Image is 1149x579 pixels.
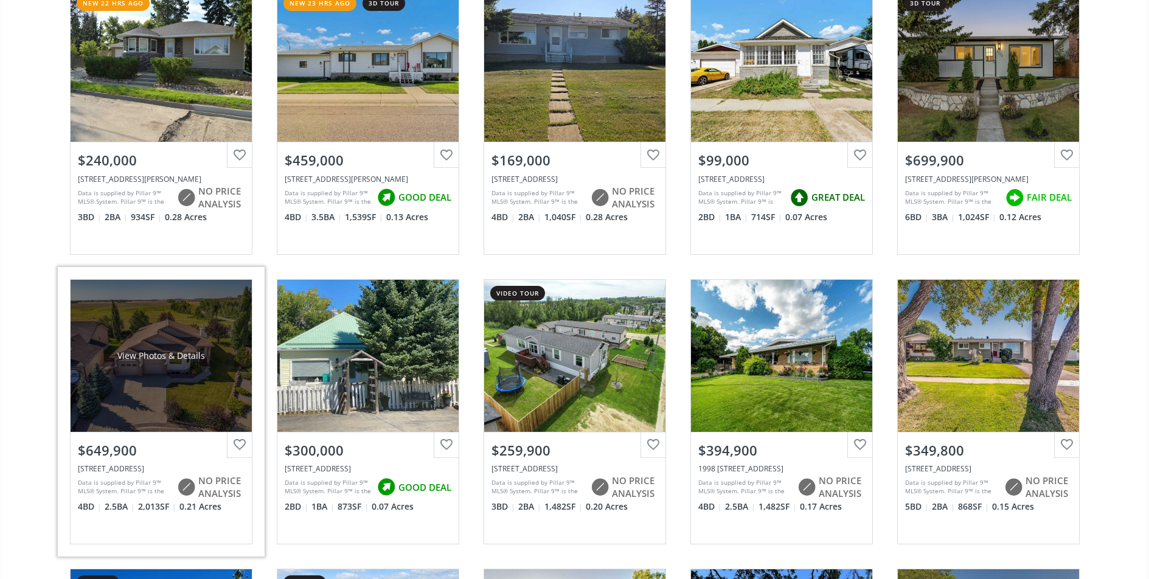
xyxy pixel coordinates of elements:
[285,478,371,496] div: Data is supplied by Pillar 9™ MLS® System. Pillar 9™ is the owner of the copyright in its MLS® Sy...
[285,463,451,474] div: 2422 212 Street, Bellevue, AB T0K 0C0
[800,501,842,513] span: 0.17 Acres
[958,211,996,223] span: 1,024 SF
[311,211,342,223] span: 3.5 BA
[345,211,383,223] span: 1,539 SF
[698,151,865,170] div: $99,000
[58,267,265,556] a: View Photos & Details$649,900[STREET_ADDRESS]Data is supplied by Pillar 9™ MLS® System. Pillar 9™...
[794,475,819,499] img: rating icon
[586,211,628,223] span: 0.28 Acres
[285,211,308,223] span: 4 BD
[491,174,658,184] div: 4421 44 Street, Castor, AB T0C0X0
[105,501,135,513] span: 2.5 BA
[1027,191,1072,204] span: FAIR DEAL
[588,475,612,499] img: rating icon
[586,501,628,513] span: 0.20 Acres
[698,501,722,513] span: 4 BD
[78,151,245,170] div: $240,000
[612,185,658,211] span: NO PRICE ANALYSIS
[958,501,989,513] span: 868 SF
[1026,474,1072,501] span: NO PRICE ANALYSIS
[905,501,929,513] span: 5 BD
[751,211,782,223] span: 714 SF
[117,350,205,362] div: View Photos & Details
[544,211,583,223] span: 1,040 SF
[78,441,245,460] div: $649,900
[992,501,1034,513] span: 0.15 Acres
[905,151,1072,170] div: $699,900
[165,211,207,223] span: 0.28 Acres
[905,441,1072,460] div: $349,800
[491,501,515,513] span: 3 BD
[198,185,245,211] span: NO PRICE ANALYSIS
[131,211,162,223] span: 934 SF
[1001,475,1026,499] img: rating icon
[491,441,658,460] div: $259,900
[698,174,865,184] div: 1172 Elm Street SE, Medicine Hat, AB T1A 1C5
[78,463,245,474] div: 68 Westpoint Drive, Didsbury, AB T0M 0W0
[491,478,585,496] div: Data is supplied by Pillar 9™ MLS® System. Pillar 9™ is the owner of the copyright in its MLS® Sy...
[491,189,585,207] div: Data is supplied by Pillar 9™ MLS® System. Pillar 9™ is the owner of the copyright in its MLS® Sy...
[698,478,791,496] div: Data is supplied by Pillar 9™ MLS® System. Pillar 9™ is the owner of the copyright in its MLS® Sy...
[78,189,171,207] div: Data is supplied by Pillar 9™ MLS® System. Pillar 9™ is the owner of the copyright in its MLS® Sy...
[758,501,797,513] span: 1,482 SF
[285,189,371,207] div: Data is supplied by Pillar 9™ MLS® System. Pillar 9™ is the owner of the copyright in its MLS® Sy...
[78,211,102,223] span: 3 BD
[174,185,198,210] img: rating icon
[885,267,1092,556] a: $349,800[STREET_ADDRESS]Data is supplied by Pillar 9™ MLS® System. Pillar 9™ is the owner of the ...
[678,267,885,556] a: $394,9001998 [STREET_ADDRESS]Data is supplied by Pillar 9™ MLS® System. Pillar 9™ is the owner of...
[471,267,678,556] a: video tour$259,900[STREET_ADDRESS]Data is supplied by Pillar 9™ MLS® System. Pillar 9™ is the own...
[78,478,171,496] div: Data is supplied by Pillar 9™ MLS® System. Pillar 9™ is the owner of the copyright in its MLS® Sy...
[198,474,245,501] span: NO PRICE ANALYSIS
[311,501,335,513] span: 1 BA
[398,481,451,494] span: GOOD DEAL
[588,185,612,210] img: rating icon
[905,174,1072,184] div: 5242 Thomas Street NE, Calgary, AB T2K 3V7
[932,501,955,513] span: 2 BA
[285,174,451,184] div: 27 Turner Drive SE, Medicine Hat, AB T1B 4G6
[105,211,128,223] span: 2 BA
[491,211,515,223] span: 4 BD
[78,501,102,513] span: 4 BD
[338,501,369,513] span: 873 SF
[787,185,811,210] img: rating icon
[905,189,999,207] div: Data is supplied by Pillar 9™ MLS® System. Pillar 9™ is the owner of the copyright in its MLS® Sy...
[518,501,541,513] span: 2 BA
[374,185,398,210] img: rating icon
[285,151,451,170] div: $459,000
[905,211,929,223] span: 6 BD
[932,211,955,223] span: 3 BA
[905,463,1072,474] div: 527 5 Street SE, Redcliff, AB T0J 2P0
[811,191,865,204] span: GREAT DEAL
[285,501,308,513] span: 2 BD
[265,267,471,556] a: $300,000[STREET_ADDRESS]Data is supplied by Pillar 9™ MLS® System. Pillar 9™ is the owner of the ...
[372,501,414,513] span: 0.07 Acres
[698,463,865,474] div: 1998 20 Street SE, Medicine Hat, AB T1A2B9
[518,211,541,223] span: 2 BA
[698,189,784,207] div: Data is supplied by Pillar 9™ MLS® System. Pillar 9™ is the owner of the copyright in its MLS® Sy...
[612,474,658,501] span: NO PRICE ANALYSIS
[78,174,245,184] div: 4817 50 Avenue, Killam, AB T0B2L0
[905,478,998,496] div: Data is supplied by Pillar 9™ MLS® System. Pillar 9™ is the owner of the copyright in its MLS® Sy...
[698,441,865,460] div: $394,900
[398,191,451,204] span: GOOD DEAL
[544,501,583,513] span: 1,482 SF
[174,475,198,499] img: rating icon
[285,441,451,460] div: $300,000
[491,151,658,170] div: $169,000
[725,501,755,513] span: 2.5 BA
[1002,185,1027,210] img: rating icon
[179,501,221,513] span: 0.21 Acres
[819,474,865,501] span: NO PRICE ANALYSIS
[138,501,176,513] span: 2,013 SF
[999,211,1041,223] span: 0.12 Acres
[374,475,398,499] img: rating icon
[725,211,748,223] span: 1 BA
[698,211,722,223] span: 2 BD
[386,211,428,223] span: 0.13 Acres
[785,211,827,223] span: 0.07 Acres
[491,463,658,474] div: 5219 44th Street, Clive, AB T0C 0Y0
